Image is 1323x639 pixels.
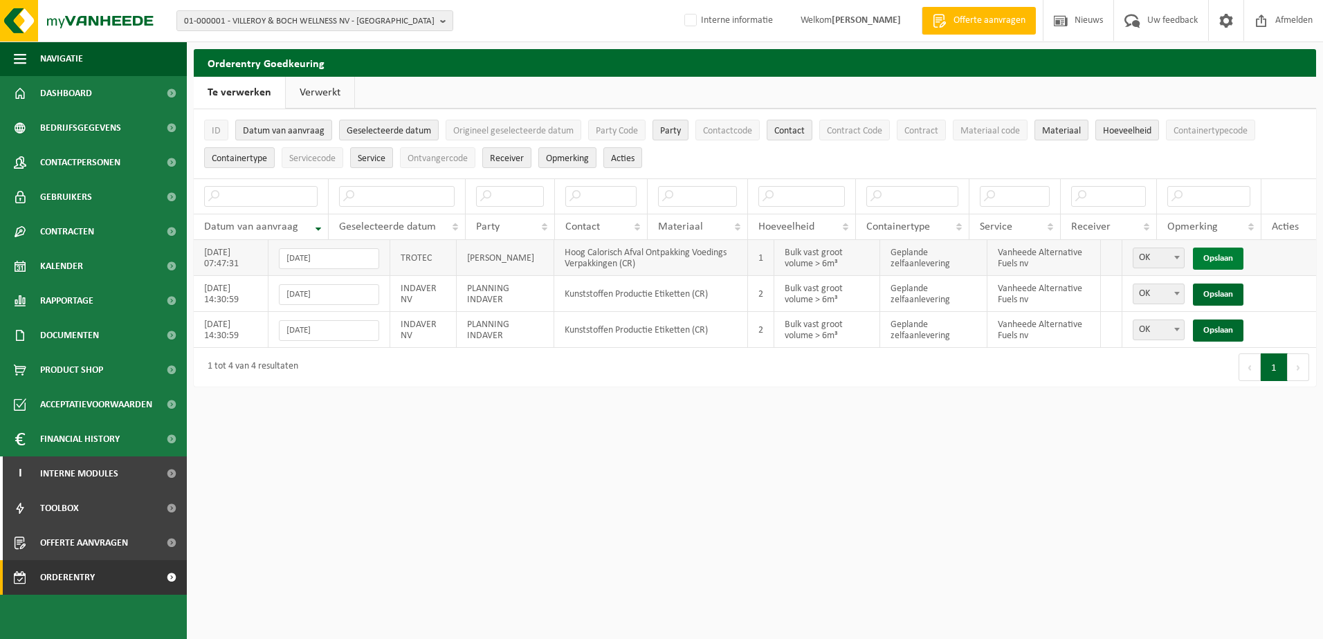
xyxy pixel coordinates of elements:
[339,221,436,232] span: Geselecteerde datum
[748,240,774,276] td: 1
[1193,284,1243,306] a: Opslaan
[774,276,880,312] td: Bulk vast groot volume > 6m³
[554,276,749,312] td: Kunststoffen Productie Etiketten (CR)
[40,145,120,180] span: Contactpersonen
[184,11,435,32] span: 01-000001 - VILLEROY & BOCH WELLNESS NV - [GEOGRAPHIC_DATA]
[457,276,554,312] td: PLANNING INDAVER
[289,154,336,164] span: Servicecode
[204,120,228,140] button: IDID: Activate to sort
[1193,248,1243,270] a: Opslaan
[960,126,1020,136] span: Materiaal code
[1133,248,1185,268] span: OK
[554,240,749,276] td: Hoog Calorisch Afval Ontpakking Voedings Verpakkingen (CR)
[40,180,92,214] span: Gebruikers
[490,154,524,164] span: Receiver
[390,312,457,348] td: INDAVER NV
[40,284,93,318] span: Rapportage
[194,49,1316,76] h2: Orderentry Goedkeuring
[827,126,882,136] span: Contract Code
[40,214,94,249] span: Contracten
[897,120,946,140] button: ContractContract: Activate to sort
[603,147,642,168] button: Acties
[40,387,152,422] span: Acceptatievoorwaarden
[40,422,120,456] span: Financial History
[390,240,457,276] td: TROTEC
[201,355,298,380] div: 1 tot 4 van 4 resultaten
[1261,353,1288,381] button: 1
[546,154,589,164] span: Opmerking
[658,221,703,232] span: Materiaal
[457,240,554,276] td: [PERSON_NAME]
[194,312,268,348] td: [DATE] 14:30:59
[774,240,880,276] td: Bulk vast groot volume > 6m³
[880,276,987,312] td: Geplande zelfaanlevering
[204,221,298,232] span: Datum van aanvraag
[1133,284,1185,304] span: OK
[176,10,453,31] button: 01-000001 - VILLEROY & BOCH WELLNESS NV - [GEOGRAPHIC_DATA]
[339,120,439,140] button: Geselecteerde datumGeselecteerde datum: Activate to sort
[1133,284,1184,304] span: OK
[611,154,635,164] span: Acties
[774,312,880,348] td: Bulk vast groot volume > 6m³
[1042,126,1081,136] span: Materiaal
[14,456,26,491] span: I
[243,126,325,136] span: Datum van aanvraag
[390,276,457,312] td: INDAVER NV
[767,120,812,140] button: ContactContact: Activate to sort
[748,312,774,348] td: 2
[922,7,1036,35] a: Offerte aanvragen
[987,276,1101,312] td: Vanheede Alternative Fuels nv
[1272,221,1299,232] span: Acties
[1133,320,1184,340] span: OK
[703,126,752,136] span: Contactcode
[282,147,343,168] button: ServicecodeServicecode: Activate to sort
[904,126,938,136] span: Contract
[40,456,118,491] span: Interne modules
[204,147,275,168] button: ContainertypeContainertype: Activate to sort
[40,249,83,284] span: Kalender
[40,111,121,145] span: Bedrijfsgegevens
[212,154,267,164] span: Containertype
[819,120,890,140] button: Contract CodeContract Code: Activate to sort
[596,126,638,136] span: Party Code
[350,147,393,168] button: ServiceService: Activate to sort
[565,221,600,232] span: Contact
[880,240,987,276] td: Geplande zelfaanlevering
[446,120,581,140] button: Origineel geselecteerde datumOrigineel geselecteerde datum: Activate to sort
[40,560,156,595] span: Orderentry Goedkeuring
[980,221,1012,232] span: Service
[482,147,531,168] button: ReceiverReceiver: Activate to sort
[987,312,1101,348] td: Vanheede Alternative Fuels nv
[40,353,103,387] span: Product Shop
[40,491,79,526] span: Toolbox
[953,120,1028,140] button: Materiaal codeMateriaal code: Activate to sort
[554,312,749,348] td: Kunststoffen Productie Etiketten (CR)
[950,14,1029,28] span: Offerte aanvragen
[358,154,385,164] span: Service
[1133,319,1185,340] span: OK
[1166,120,1255,140] button: ContainertypecodeContainertypecode: Activate to sort
[1193,319,1243,342] a: Opslaan
[235,120,332,140] button: Datum van aanvraagDatum van aanvraag: Activate to remove sorting
[212,126,221,136] span: ID
[347,126,431,136] span: Geselecteerde datum
[832,15,901,26] strong: [PERSON_NAME]
[40,41,83,76] span: Navigatie
[866,221,930,232] span: Containertype
[457,312,554,348] td: PLANNING INDAVER
[194,240,268,276] td: [DATE] 07:47:31
[1095,120,1159,140] button: HoeveelheidHoeveelheid: Activate to sort
[682,10,773,31] label: Interne informatie
[1034,120,1088,140] button: MateriaalMateriaal: Activate to sort
[400,147,475,168] button: OntvangercodeOntvangercode: Activate to sort
[695,120,760,140] button: ContactcodeContactcode: Activate to sort
[653,120,688,140] button: PartyParty: Activate to sort
[758,221,814,232] span: Hoeveelheid
[194,77,285,109] a: Te verwerken
[660,126,681,136] span: Party
[880,312,987,348] td: Geplande zelfaanlevering
[476,221,500,232] span: Party
[588,120,646,140] button: Party CodeParty Code: Activate to sort
[40,526,128,560] span: Offerte aanvragen
[987,240,1101,276] td: Vanheede Alternative Fuels nv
